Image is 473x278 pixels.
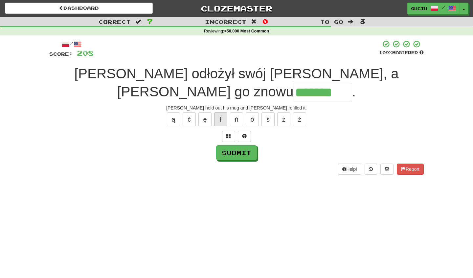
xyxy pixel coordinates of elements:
[352,84,356,99] span: .
[74,66,398,99] span: [PERSON_NAME] odłożył swój [PERSON_NAME], a [PERSON_NAME] go znowu
[216,145,257,160] button: Submit
[379,50,392,55] span: 100 %
[338,164,361,175] button: Help!
[348,19,355,25] span: :
[135,19,143,25] span: :
[163,3,310,14] a: Clozemaster
[261,112,275,126] button: ś
[49,40,94,48] div: /
[49,105,424,111] div: [PERSON_NAME] held out his mug and [PERSON_NAME] refilled it.
[99,18,131,25] span: Correct
[147,17,153,25] span: 7
[365,164,377,175] button: Round history (alt+y)
[360,17,365,25] span: 3
[205,18,246,25] span: Incorrect
[293,112,306,126] button: ź
[224,29,269,33] strong: >50,000 Most Common
[5,3,153,14] a: Dashboard
[183,112,196,126] button: ć
[277,112,290,126] button: ż
[407,3,460,14] a: Guciu /
[246,112,259,126] button: ó
[442,5,445,10] span: /
[49,51,73,57] span: Score:
[411,6,427,11] span: Guciu
[230,112,243,126] button: ń
[379,50,424,56] div: Mastered
[77,49,94,57] span: 208
[222,131,235,142] button: Switch sentence to multiple choice alt+p
[320,18,343,25] span: To go
[397,164,424,175] button: Report
[238,131,251,142] button: Single letter hint - you only get 1 per sentence and score half the points! alt+h
[167,112,180,126] button: ą
[251,19,258,25] span: :
[214,112,227,126] button: ł
[198,112,212,126] button: ę
[262,17,268,25] span: 0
